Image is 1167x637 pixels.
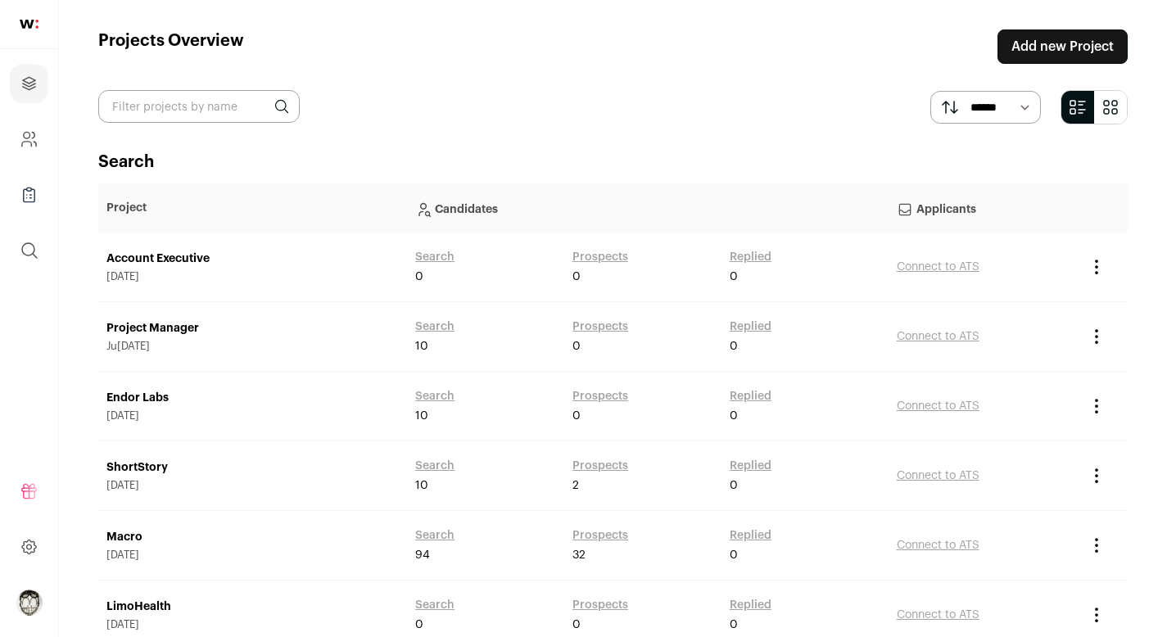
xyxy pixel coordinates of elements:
[730,269,738,285] span: 0
[897,400,979,412] a: Connect to ATS
[730,318,771,335] a: Replied
[1087,396,1106,416] button: Project Actions
[415,408,428,424] span: 10
[415,249,455,265] a: Search
[415,477,428,494] span: 10
[730,597,771,613] a: Replied
[572,477,579,494] span: 2
[1087,257,1106,277] button: Project Actions
[415,318,455,335] a: Search
[415,192,880,224] p: Candidates
[106,618,399,631] span: [DATE]
[730,527,771,544] a: Replied
[98,29,244,64] h1: Projects Overview
[572,547,586,563] span: 32
[572,617,581,633] span: 0
[16,590,43,616] img: 17220338-medium_jpg
[897,331,979,342] a: Connect to ATS
[415,547,430,563] span: 94
[106,390,399,406] a: Endor Labs
[730,408,738,424] span: 0
[106,529,399,545] a: Macro
[106,599,399,615] a: LimoHealth
[10,175,48,215] a: Company Lists
[572,338,581,355] span: 0
[1087,466,1106,486] button: Project Actions
[997,29,1128,64] a: Add new Project
[897,192,1070,224] p: Applicants
[415,597,455,613] a: Search
[730,338,738,355] span: 0
[572,597,628,613] a: Prospects
[730,249,771,265] a: Replied
[415,338,428,355] span: 10
[98,151,1128,174] h2: Search
[106,409,399,422] span: [DATE]
[897,470,979,481] a: Connect to ATS
[1087,535,1106,555] button: Project Actions
[106,251,399,267] a: Account Executive
[730,388,771,404] a: Replied
[106,479,399,492] span: [DATE]
[16,590,43,616] button: Open dropdown
[106,270,399,283] span: [DATE]
[1087,605,1106,625] button: Project Actions
[415,269,423,285] span: 0
[897,540,979,551] a: Connect to ATS
[98,90,300,123] input: Filter projects by name
[572,458,628,474] a: Prospects
[572,408,581,424] span: 0
[106,200,399,216] p: Project
[730,477,738,494] span: 0
[415,617,423,633] span: 0
[572,388,628,404] a: Prospects
[730,617,738,633] span: 0
[897,261,979,273] a: Connect to ATS
[106,320,399,337] a: Project Manager
[1087,327,1106,346] button: Project Actions
[572,249,628,265] a: Prospects
[572,269,581,285] span: 0
[20,20,38,29] img: wellfound-shorthand-0d5821cbd27db2630d0214b213865d53afaa358527fdda9d0ea32b1df1b89c2c.svg
[10,64,48,103] a: Projects
[730,458,771,474] a: Replied
[106,549,399,562] span: [DATE]
[106,459,399,476] a: ShortStory
[897,609,979,621] a: Connect to ATS
[106,340,399,353] span: Ju[DATE]
[572,527,628,544] a: Prospects
[415,388,455,404] a: Search
[572,318,628,335] a: Prospects
[415,458,455,474] a: Search
[415,527,455,544] a: Search
[10,120,48,159] a: Company and ATS Settings
[730,547,738,563] span: 0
